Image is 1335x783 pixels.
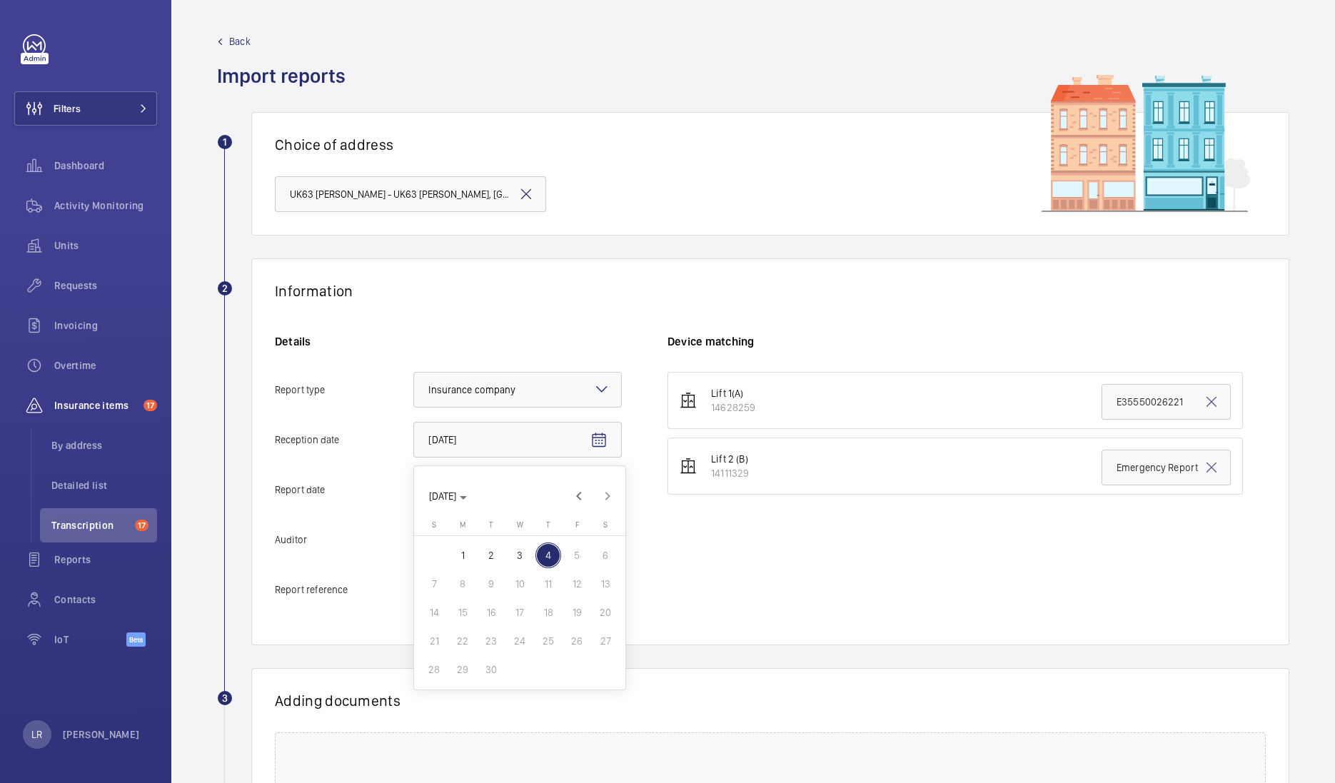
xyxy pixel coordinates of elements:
span: 6 [593,542,618,568]
button: September 21, 2025 [420,627,448,655]
span: 15 [450,600,475,625]
button: September 28, 2025 [420,655,448,684]
button: September 7, 2025 [420,570,448,598]
span: 23 [478,628,504,654]
span: 14 [421,600,447,625]
span: S [432,520,436,530]
button: September 27, 2025 [591,627,620,655]
span: 19 [564,600,590,625]
span: 11 [535,571,561,597]
span: 9 [478,571,504,597]
button: September 15, 2025 [448,598,477,627]
span: F [575,520,579,530]
span: 8 [450,571,475,597]
button: September 25, 2025 [534,627,563,655]
span: 18 [535,600,561,625]
span: 13 [593,571,618,597]
span: 4 [535,542,561,568]
button: September 3, 2025 [505,541,534,570]
button: Previous month [565,482,593,510]
span: 7 [421,571,447,597]
span: 26 [564,628,590,654]
span: 20 [593,600,618,625]
button: Choose month and year [423,483,473,509]
button: September 2, 2025 [477,541,505,570]
button: September 24, 2025 [505,627,534,655]
span: S [603,520,608,530]
span: 21 [421,628,447,654]
span: T [489,520,493,530]
span: 3 [507,542,533,568]
span: 22 [450,628,475,654]
span: 30 [478,657,504,682]
span: 1 [450,542,475,568]
button: September 18, 2025 [534,598,563,627]
button: September 9, 2025 [477,570,505,598]
span: M [460,520,465,530]
button: September 10, 2025 [505,570,534,598]
button: September 8, 2025 [448,570,477,598]
button: September 6, 2025 [591,541,620,570]
button: September 22, 2025 [448,627,477,655]
span: 12 [564,571,590,597]
span: 5 [564,542,590,568]
span: 2 [478,542,504,568]
button: September 17, 2025 [505,598,534,627]
button: September 12, 2025 [563,570,591,598]
button: September 11, 2025 [534,570,563,598]
span: 27 [593,628,618,654]
button: September 4, 2025 [534,541,563,570]
button: September 26, 2025 [563,627,591,655]
button: September 20, 2025 [591,598,620,627]
span: 28 [421,657,447,682]
button: September 14, 2025 [420,598,448,627]
button: September 1, 2025 [448,541,477,570]
span: 17 [507,600,533,625]
button: September 29, 2025 [448,655,477,684]
button: September 13, 2025 [591,570,620,598]
button: September 30, 2025 [477,655,505,684]
span: 10 [507,571,533,597]
button: September 23, 2025 [477,627,505,655]
span: 16 [478,600,504,625]
span: T [546,520,550,530]
span: W [517,520,523,530]
span: [DATE] [429,490,456,502]
button: September 5, 2025 [563,541,591,570]
span: 25 [535,628,561,654]
button: September 16, 2025 [477,598,505,627]
span: 29 [450,657,475,682]
span: 24 [507,628,533,654]
button: September 19, 2025 [563,598,591,627]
